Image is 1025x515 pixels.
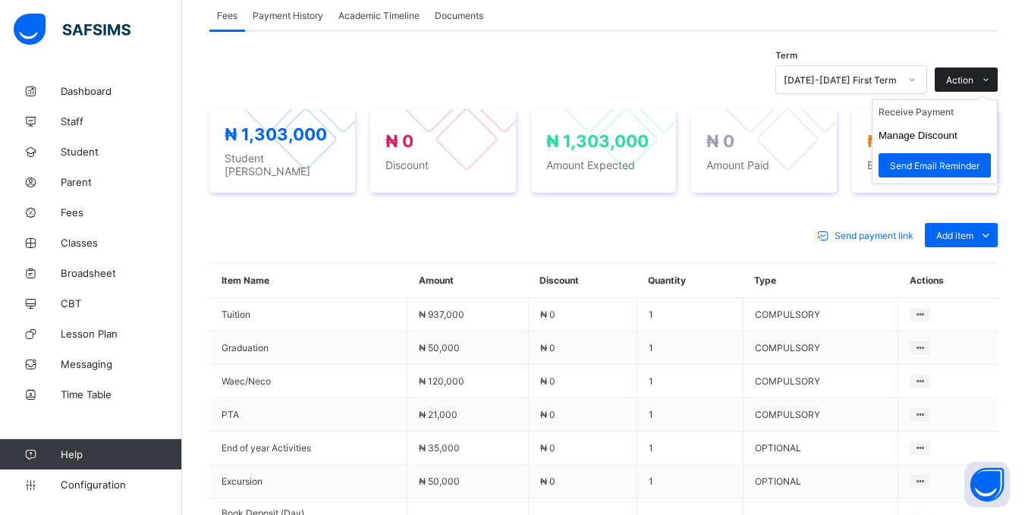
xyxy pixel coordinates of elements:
span: ₦ 35,000 [419,442,460,454]
span: Amount Expected [546,159,662,171]
td: OPTIONAL [743,432,898,465]
span: Discount [385,159,501,171]
span: Payment History [253,10,323,21]
th: Item Name [210,263,407,298]
span: Configuration [61,479,181,491]
li: dropdown-list-item-text-1 [873,124,997,147]
td: 1 [637,365,743,398]
button: Open asap [964,462,1010,507]
span: Student [PERSON_NAME] [225,152,340,177]
span: Fees [217,10,237,21]
span: Classes [61,237,182,249]
li: dropdown-list-item-text-2 [873,147,997,184]
li: dropdown-list-item-text-0 [873,100,997,124]
span: ₦ 0 [540,476,555,487]
span: Amount Paid [706,159,822,171]
th: Type [743,263,898,298]
span: Parent [61,176,182,188]
span: ₦ 120,000 [419,375,464,387]
td: 1 [637,432,743,465]
td: COMPULSORY [743,398,898,432]
span: ₦ 1,303,000 [546,131,649,151]
span: ₦ 50,000 [419,476,460,487]
span: ₦ 0 [540,442,555,454]
td: COMPULSORY [743,331,898,365]
td: 1 [637,465,743,498]
span: Tuition [222,309,395,320]
span: Time Table [61,388,182,400]
span: ₦ 1,303,000 [867,131,970,151]
span: Term [775,50,797,61]
span: ₦ 1,303,000 [225,124,327,144]
span: Staff [61,115,182,127]
span: ₦ 0 [385,131,413,151]
td: COMPULSORY [743,365,898,398]
td: 1 [637,298,743,331]
span: End of year Activities [222,442,395,454]
span: ₦ 0 [706,131,734,151]
span: ₦ 50,000 [419,342,460,353]
td: 1 [637,398,743,432]
span: Action [946,74,973,86]
span: Graduation [222,342,395,353]
span: Balance [867,159,983,171]
span: Messaging [61,358,182,370]
span: Waec/Neco [222,375,395,387]
td: COMPULSORY [743,298,898,331]
td: OPTIONAL [743,465,898,498]
span: Academic Timeline [338,10,420,21]
th: Quantity [637,263,743,298]
span: Lesson Plan [61,328,182,340]
span: Add item [936,230,973,241]
span: ₦ 21,000 [419,409,457,420]
span: ₦ 0 [540,309,555,320]
span: ₦ 0 [540,375,555,387]
th: Amount [407,263,528,298]
span: Student [61,146,182,158]
span: PTA [222,409,395,420]
span: ₦ 0 [540,342,555,353]
th: Discount [528,263,637,298]
span: Excursion [222,476,395,487]
img: safsims [14,14,130,46]
span: CBT [61,297,182,309]
span: Documents [435,10,483,21]
th: Actions [898,263,998,298]
span: ₦ 0 [540,409,555,420]
span: Help [61,448,181,460]
span: Broadsheet [61,267,182,279]
button: Manage Discount [879,130,957,141]
td: 1 [637,331,743,365]
span: Send Email Reminder [890,160,979,171]
span: Send payment link [835,230,913,241]
span: Dashboard [61,85,182,97]
span: Fees [61,206,182,218]
div: [DATE]-[DATE] First Term [784,74,899,86]
span: ₦ 937,000 [419,309,464,320]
